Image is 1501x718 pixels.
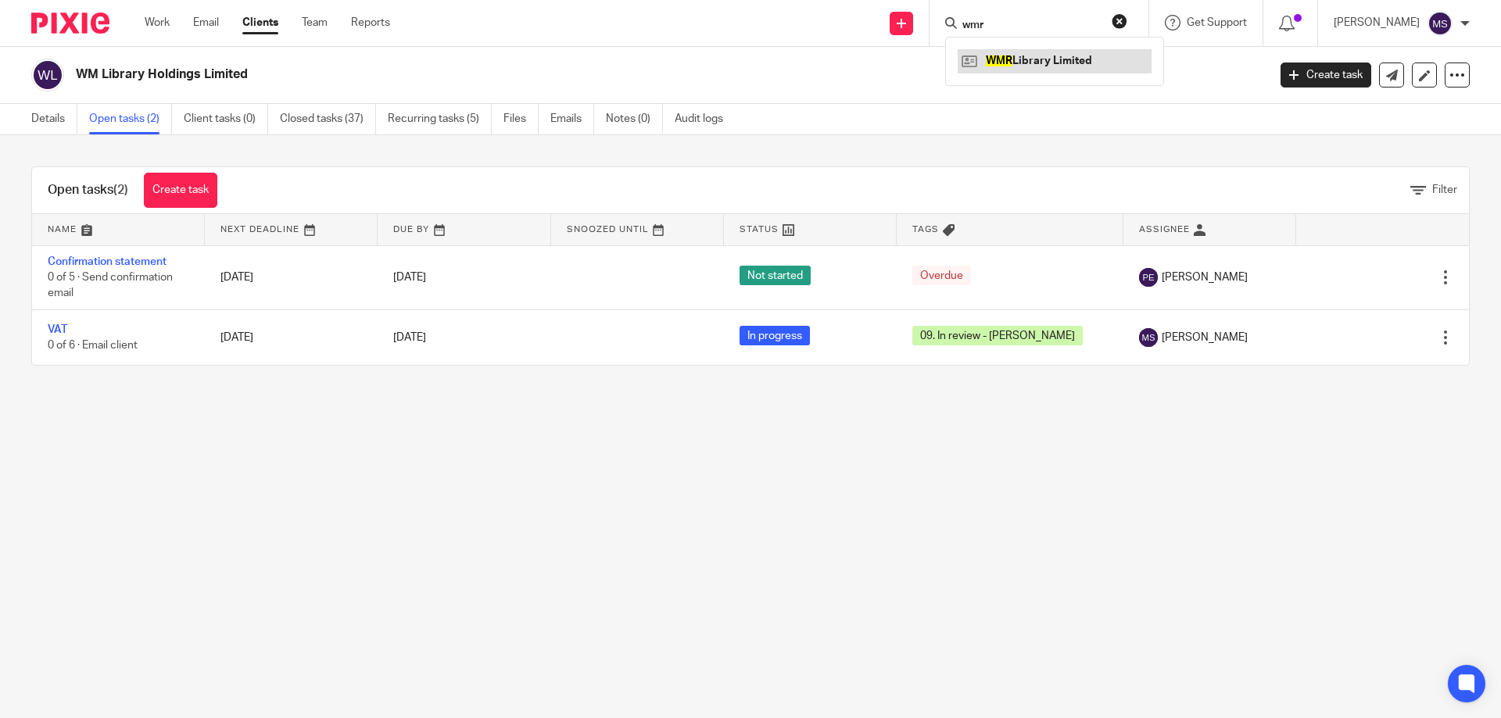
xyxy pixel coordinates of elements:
[193,15,219,30] a: Email
[1112,13,1127,29] button: Clear
[393,272,426,283] span: [DATE]
[912,225,939,234] span: Tags
[1432,184,1457,195] span: Filter
[1139,268,1158,287] img: svg%3E
[205,245,378,309] td: [DATE]
[1162,270,1248,285] span: [PERSON_NAME]
[961,19,1102,33] input: Search
[1334,15,1420,30] p: [PERSON_NAME]
[48,340,138,351] span: 0 of 6 · Email client
[1187,17,1247,28] span: Get Support
[280,104,376,134] a: Closed tasks (37)
[205,309,378,365] td: [DATE]
[145,15,170,30] a: Work
[113,184,128,196] span: (2)
[567,225,649,234] span: Snoozed Until
[740,266,811,285] span: Not started
[1139,328,1158,347] img: svg%3E
[31,59,64,91] img: svg%3E
[912,266,971,285] span: Overdue
[606,104,663,134] a: Notes (0)
[31,104,77,134] a: Details
[740,225,779,234] span: Status
[48,182,128,198] h1: Open tasks
[393,332,426,343] span: [DATE]
[302,15,328,30] a: Team
[31,13,109,34] img: Pixie
[48,324,67,335] a: VAT
[550,104,594,134] a: Emails
[184,104,268,134] a: Client tasks (0)
[388,104,492,134] a: Recurring tasks (5)
[740,326,810,345] span: In progress
[351,15,390,30] a: Reports
[89,104,172,134] a: Open tasks (2)
[503,104,539,134] a: Files
[48,272,173,299] span: 0 of 5 · Send confirmation email
[48,256,167,267] a: Confirmation statement
[76,66,1021,83] h2: WM Library Holdings Limited
[912,326,1083,345] span: 09. In review - [PERSON_NAME]
[1428,11,1453,36] img: svg%3E
[1281,63,1371,88] a: Create task
[242,15,278,30] a: Clients
[1162,330,1248,345] span: [PERSON_NAME]
[675,104,735,134] a: Audit logs
[144,173,217,208] a: Create task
